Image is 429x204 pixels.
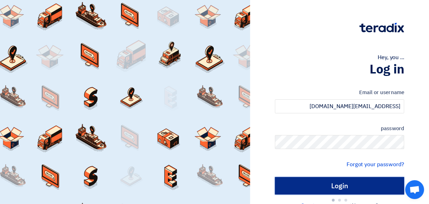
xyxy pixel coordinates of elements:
[275,99,404,113] input: Enter your work email or username...
[359,89,404,96] font: Email or username
[359,23,404,33] img: Teradix logo
[370,60,404,79] font: Log in
[347,160,404,169] a: Forgot your password?
[275,177,404,195] input: Login
[378,53,404,62] font: Hey, you ...
[405,180,424,199] a: Open chat
[381,125,404,132] font: password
